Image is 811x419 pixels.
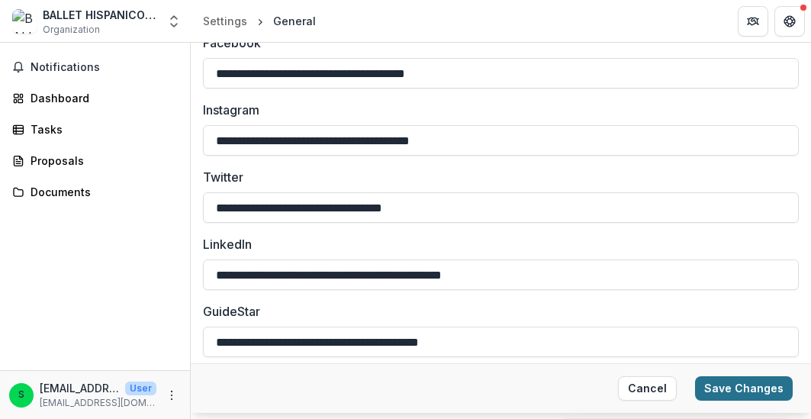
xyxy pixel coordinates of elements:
[12,9,37,34] img: BALLET HISPANICO OF NEW YORK, INC
[40,396,156,410] p: [EMAIL_ADDRESS][DOMAIN_NAME]
[618,376,677,401] button: Cancel
[6,55,184,79] button: Notifications
[125,382,156,395] p: User
[31,184,172,200] div: Documents
[31,153,172,169] div: Proposals
[31,121,172,137] div: Tasks
[203,101,790,119] label: Instagram
[43,7,157,23] div: BALLET HISPANICO OF [US_STATE], INC
[6,148,184,173] a: Proposals
[163,6,185,37] button: Open entity switcher
[203,168,790,186] label: Twitter
[203,235,790,253] label: LinkedIn
[6,179,184,205] a: Documents
[197,10,253,32] a: Settings
[774,6,805,37] button: Get Help
[43,23,100,37] span: Organization
[695,376,793,401] button: Save Changes
[31,90,172,106] div: Dashboard
[18,390,24,400] div: sprocopio@ballethispanico.org
[6,117,184,142] a: Tasks
[273,13,316,29] div: General
[6,85,184,111] a: Dashboard
[197,10,322,32] nav: breadcrumb
[163,386,181,404] button: More
[738,6,768,37] button: Partners
[31,61,178,74] span: Notifications
[40,380,119,396] p: [EMAIL_ADDRESS][DOMAIN_NAME]
[203,302,790,321] label: GuideStar
[203,34,790,52] label: Facebook
[203,13,247,29] div: Settings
